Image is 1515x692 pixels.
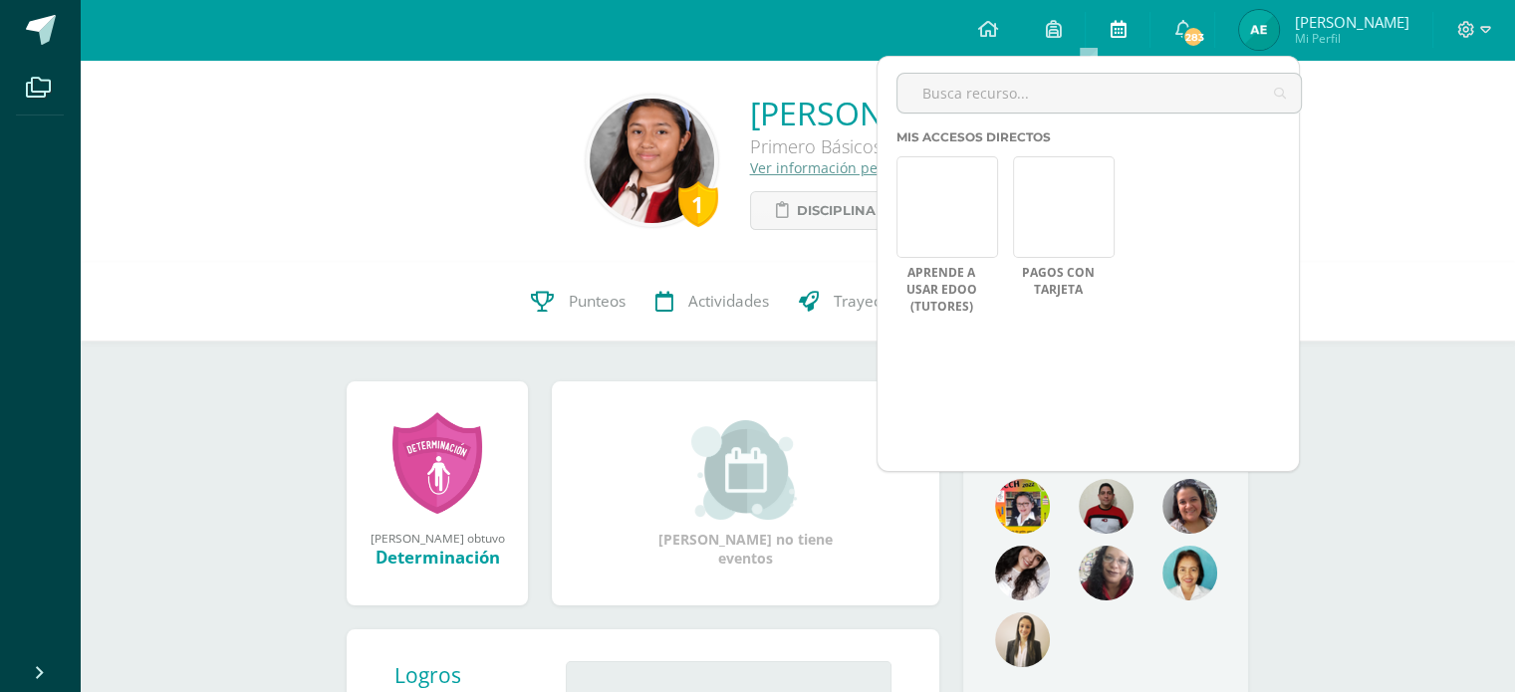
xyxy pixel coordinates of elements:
[797,192,876,229] span: Disciplina
[1294,30,1408,47] span: Mi Perfil
[1013,265,1103,299] a: PAGOS CON TARJETA
[995,479,1050,534] img: 92c10a780158f8684a60b85738a02b37.png
[897,74,1301,113] input: Busca recurso...
[1182,26,1204,48] span: 283
[995,546,1050,600] img: b5f4f0f4b7bc805047fdd6647d78c393.png
[1239,10,1279,50] img: 6c269d9b45462c1196bce771e5730af2.png
[1079,546,1134,600] img: 605e6c02f2d6976d3f3955798c2ad403.png
[750,134,1010,158] div: Primero Básicos Primero Básico
[1294,12,1408,32] span: [PERSON_NAME]
[1079,479,1134,534] img: 0c74e0bdc75363ed597295bff99d08e8.png
[995,612,1050,667] img: c5a59cd832f80067892f2d4c9b632d8b.png
[688,291,769,312] span: Actividades
[1162,479,1217,534] img: cd5ccedc6e8e0a2a3b36eddd4ca13285.png
[590,99,714,223] img: 54980441d9021078f381cf6b92ae0adb.png
[896,265,986,315] a: Aprende a usar Edoo (Tutores)
[516,262,640,342] a: Punteos
[646,420,846,568] div: [PERSON_NAME] no tiene eventos
[367,530,508,546] div: [PERSON_NAME] obtuvo
[784,262,928,342] a: Trayectoria
[750,158,931,177] a: Ver información personal...
[750,92,1010,134] a: [PERSON_NAME]
[1162,546,1217,600] img: 43cf3badd8f4c843fc831b2837775e7d.png
[640,262,784,342] a: Actividades
[691,420,800,520] img: event_small.png
[896,129,1051,144] span: Mis accesos directos
[750,191,901,230] a: Disciplina
[394,661,550,689] div: Logros
[834,291,913,312] span: Trayectoria
[569,291,626,312] span: Punteos
[367,546,508,569] div: Determinación
[678,181,718,227] div: 1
